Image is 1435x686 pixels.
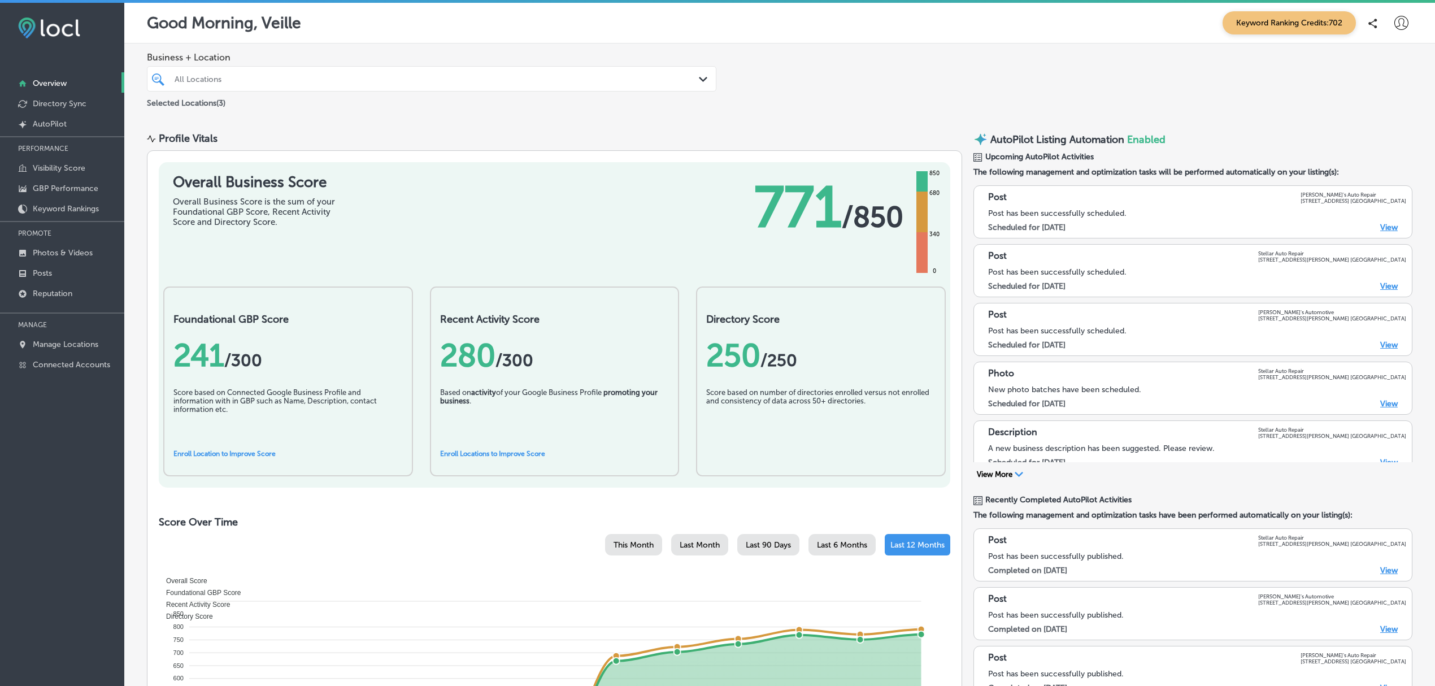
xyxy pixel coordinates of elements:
[988,368,1014,380] p: Photo
[973,510,1412,520] span: The following management and optimization tasks have been performed automatically on your listing...
[33,119,67,129] p: AutoPilot
[33,360,110,370] p: Connected Accounts
[173,610,184,617] tspan: 850
[173,337,403,374] div: 241
[33,99,86,108] p: Directory Sync
[158,577,207,585] span: Overall Score
[842,200,903,234] span: / 850
[985,495,1132,505] span: Recently Completed AutoPilot Activities
[1223,11,1356,34] span: Keyword Ranking Credits: 702
[33,289,72,298] p: Reputation
[988,669,1406,679] div: Post has been successfully published.
[173,197,342,227] div: Overall Business Score is the sum of your Foundational GBP Score, Recent Activity Score and Direc...
[440,313,669,325] h2: Recent Activity Score
[988,593,1007,606] p: Post
[817,540,867,550] span: Last 6 Months
[173,450,276,458] a: Enroll Location to Improve Score
[988,624,1067,634] label: Completed on [DATE]
[1380,458,1398,467] a: View
[1380,566,1398,575] a: View
[471,388,496,397] b: activity
[224,350,262,371] span: / 300
[988,340,1066,350] label: Scheduled for [DATE]
[988,427,1037,439] p: Description
[927,189,942,198] div: 680
[1258,427,1406,433] p: Stellar Auto Repair
[973,132,988,146] img: autopilot-icon
[147,94,225,108] p: Selected Locations ( 3 )
[1380,399,1398,409] a: View
[1127,133,1166,146] span: Enabled
[927,169,942,178] div: 850
[1258,535,1406,541] p: Stellar Auto Repair
[927,230,942,239] div: 340
[18,18,80,38] img: fda3e92497d09a02dc62c9cd864e3231.png
[1380,624,1398,634] a: View
[33,248,93,258] p: Photos & Videos
[173,662,184,669] tspan: 650
[1301,192,1406,198] p: [PERSON_NAME]'s Auto Repair
[1301,652,1406,658] p: [PERSON_NAME]'s Auto Repair
[706,313,936,325] h2: Directory Score
[614,540,654,550] span: This Month
[173,173,342,191] h1: Overall Business Score
[159,516,950,528] h2: Score Over Time
[988,192,1007,204] p: Post
[1301,658,1406,665] p: [STREET_ADDRESS] [GEOGRAPHIC_DATA]
[988,399,1066,409] label: Scheduled for [DATE]
[495,350,533,371] span: /300
[890,540,945,550] span: Last 12 Months
[440,337,669,374] div: 280
[1258,315,1406,322] p: [STREET_ADDRESS][PERSON_NAME] [GEOGRAPHIC_DATA]
[988,610,1406,620] div: Post has been successfully published.
[988,281,1066,291] label: Scheduled for [DATE]
[988,267,1406,277] div: Post has been successfully scheduled.
[1258,309,1406,315] p: [PERSON_NAME]'s Automotive
[990,133,1124,146] p: AutoPilot Listing Automation
[988,209,1406,218] div: Post has been successfully scheduled.
[158,589,241,597] span: Foundational GBP Score
[973,167,1412,177] span: The following management and optimization tasks will be performed automatically on your listing(s):
[440,450,545,458] a: Enroll Locations to Improve Score
[1258,433,1406,439] p: [STREET_ADDRESS][PERSON_NAME] [GEOGRAPHIC_DATA]
[158,601,230,609] span: Recent Activity Score
[147,52,716,63] span: Business + Location
[173,675,184,681] tspan: 600
[440,388,669,445] div: Based on of your Google Business Profile .
[173,623,184,630] tspan: 800
[988,652,1007,665] p: Post
[33,79,67,88] p: Overview
[173,313,403,325] h2: Foundational GBP Score
[1380,340,1398,350] a: View
[1301,198,1406,204] p: [STREET_ADDRESS] [GEOGRAPHIC_DATA]
[440,388,658,405] b: promoting your business
[988,385,1406,394] div: New photo batches have been scheduled.
[1258,257,1406,263] p: [STREET_ADDRESS][PERSON_NAME] [GEOGRAPHIC_DATA]
[1258,368,1406,374] p: Stellar Auto Repair
[1380,281,1398,291] a: View
[746,540,791,550] span: Last 90 Days
[33,340,98,349] p: Manage Locations
[1258,600,1406,606] p: [STREET_ADDRESS][PERSON_NAME] [GEOGRAPHIC_DATA]
[173,388,403,445] div: Score based on Connected Google Business Profile and information with in GBP such as Name, Descri...
[33,163,85,173] p: Visibility Score
[1258,374,1406,380] p: [STREET_ADDRESS][PERSON_NAME] [GEOGRAPHIC_DATA]
[1258,250,1406,257] p: Stellar Auto Repair
[147,14,301,32] p: Good Morning, Veille
[706,337,936,374] div: 250
[988,552,1406,561] div: Post has been successfully published.
[1258,541,1406,547] p: [STREET_ADDRESS][PERSON_NAME] [GEOGRAPHIC_DATA]
[973,470,1027,480] button: View More
[33,268,52,278] p: Posts
[33,184,98,193] p: GBP Performance
[159,132,218,145] div: Profile Vitals
[706,388,936,445] div: Score based on number of directories enrolled versus not enrolled and consistency of data across ...
[1258,593,1406,600] p: [PERSON_NAME]'s Automotive
[760,350,797,371] span: /250
[988,309,1007,322] p: Post
[985,152,1094,162] span: Upcoming AutoPilot Activities
[988,535,1007,547] p: Post
[158,613,213,620] span: Directory Score
[33,204,99,214] p: Keyword Rankings
[988,223,1066,232] label: Scheduled for [DATE]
